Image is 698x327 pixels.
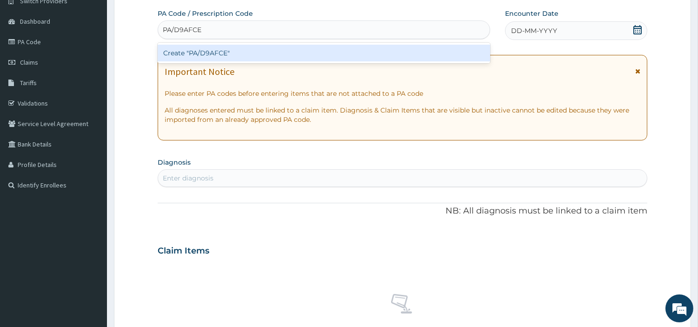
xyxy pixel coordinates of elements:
[163,174,213,183] div: Enter diagnosis
[165,106,640,124] p: All diagnoses entered must be linked to a claim item. Diagnosis & Claim Items that are visible bu...
[511,26,557,35] span: DD-MM-YYYY
[505,9,558,18] label: Encounter Date
[158,205,647,217] p: NB: All diagnosis must be linked to a claim item
[158,45,490,61] div: Create "PA/D9AFCE"
[20,58,38,67] span: Claims
[165,67,234,77] h1: Important Notice
[5,224,177,256] textarea: Type your message and hit 'Enter'
[17,47,38,70] img: d_794563401_company_1708531726252_794563401
[48,52,156,64] div: Chat with us now
[158,9,253,18] label: PA Code / Prescription Code
[20,17,50,26] span: Dashboard
[158,246,209,256] h3: Claim Items
[165,89,640,98] p: Please enter PA codes before entering items that are not attached to a PA code
[54,102,128,196] span: We're online!
[153,5,175,27] div: Minimize live chat window
[158,158,191,167] label: Diagnosis
[20,79,37,87] span: Tariffs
